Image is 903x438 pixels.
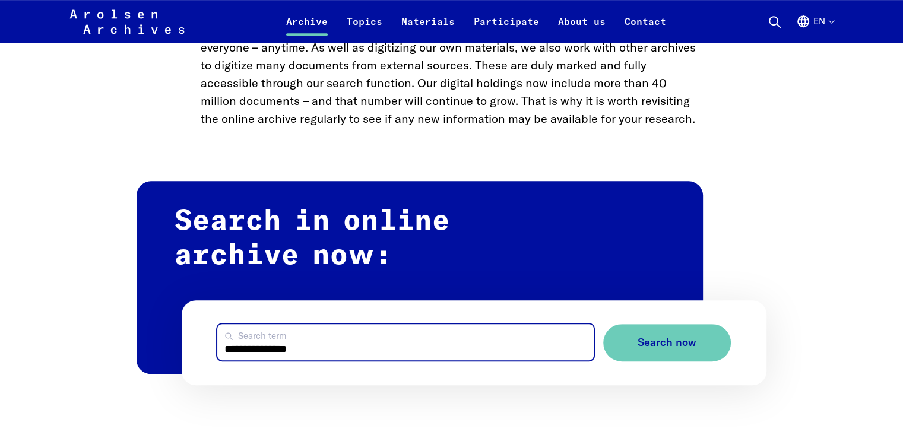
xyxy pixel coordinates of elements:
a: About us [549,14,615,43]
a: Materials [392,14,464,43]
h2: Search in online archive now: [137,181,703,374]
a: Archive [277,14,337,43]
p: Whether you are searching for information out of personal interest, for academic or journalistic ... [201,3,703,128]
a: Topics [337,14,392,43]
a: Participate [464,14,549,43]
button: Search now [603,324,731,361]
a: Contact [615,14,676,43]
span: Search now [638,337,696,349]
button: English, language selection [796,14,834,43]
nav: Primary [277,7,676,36]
